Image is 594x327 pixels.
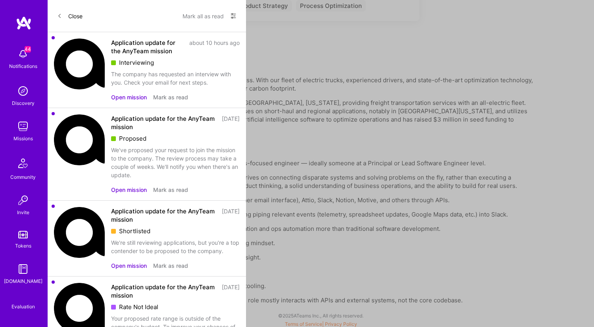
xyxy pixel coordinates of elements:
[222,207,240,224] div: [DATE]
[15,242,31,250] div: Tokens
[111,238,240,255] div: We're still reviewing applications, but you're a top contender to be proposed to the company.
[13,134,33,143] div: Missions
[111,207,217,224] div: Application update for the AnyTeam mission
[57,10,83,22] button: Close
[10,173,36,181] div: Community
[111,114,217,131] div: Application update for the AnyTeam mission
[15,118,31,134] img: teamwork
[111,39,185,55] div: Application update for the AnyTeam mission
[111,186,147,194] button: Open mission
[12,302,35,311] div: Evaluation
[111,227,240,235] div: Shortlisted
[12,99,35,107] div: Discovery
[15,192,31,208] img: Invite
[111,261,147,270] button: Open mission
[15,261,31,277] img: guide book
[54,207,105,258] img: Company Logo
[111,58,240,67] div: Interviewing
[54,114,105,165] img: Company Logo
[111,303,240,311] div: Rate Not Ideal
[17,208,29,217] div: Invite
[111,146,240,179] div: We've proposed your request to join the mission to the company. The review process may take a cou...
[111,70,240,87] div: The company has requested an interview with you. Check your email for next steps.
[54,39,105,89] img: Company Logo
[25,46,31,52] span: 44
[189,39,240,55] div: about 10 hours ago
[15,83,31,99] img: discovery
[183,10,224,22] button: Mark all as read
[222,283,240,300] div: [DATE]
[20,296,26,302] i: icon SelectionTeam
[9,62,37,70] div: Notifications
[18,231,28,238] img: tokens
[15,46,31,62] img: bell
[111,283,217,300] div: Application update for the AnyTeam mission
[111,93,147,101] button: Open mission
[111,134,240,143] div: Proposed
[16,16,32,30] img: logo
[222,114,240,131] div: [DATE]
[4,277,42,285] div: [DOMAIN_NAME]
[153,186,188,194] button: Mark as read
[13,154,33,173] img: Community
[153,93,188,101] button: Mark as read
[153,261,188,270] button: Mark as read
